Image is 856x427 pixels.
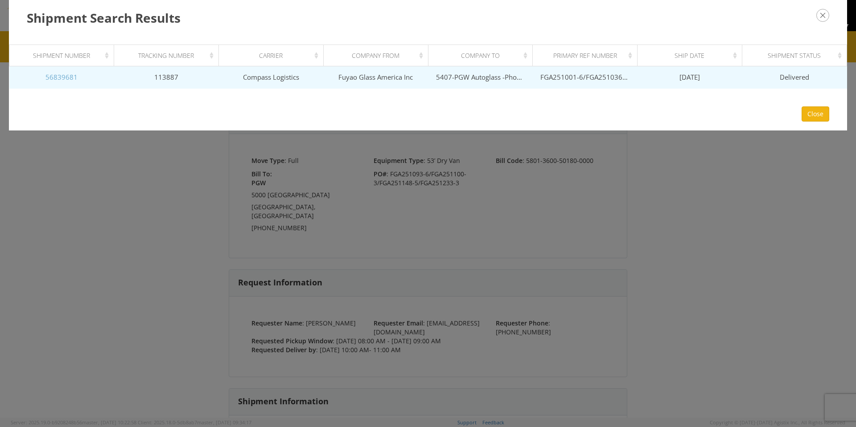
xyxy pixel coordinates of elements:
td: Fuyao Glass America Inc [323,66,428,89]
button: Close [802,106,829,122]
div: Shipment Number [17,51,111,60]
td: Compass Logistics [218,66,323,89]
td: 113887 [114,66,218,89]
div: Primary Ref Number [541,51,634,60]
div: Company From [331,51,425,60]
td: 5407-PGW Autoglass -Phoenix Hub [428,66,533,89]
div: Ship Date [646,51,739,60]
div: Shipment Status [750,51,844,60]
a: 56839681 [45,73,78,81]
h3: Shipment Search Results [27,9,829,27]
div: Company To [436,51,530,60]
span: [DATE] [679,73,700,81]
div: Carrier [226,51,320,60]
div: Tracking Number [122,51,215,60]
span: Delivered [780,73,809,81]
td: FGA251001-6/FGA251036-6/FGA251096-5/FGA251149-5 [533,66,638,89]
